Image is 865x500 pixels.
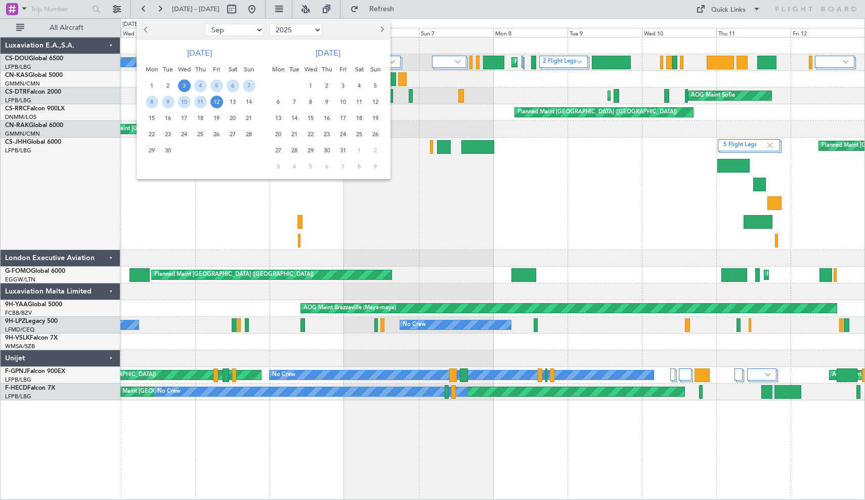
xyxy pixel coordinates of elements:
[146,79,158,92] span: 1
[144,142,160,158] div: 29-9-2025
[192,61,208,77] div: Thu
[241,61,257,77] div: Sun
[305,160,317,173] span: 5
[321,128,333,141] span: 23
[225,61,241,77] div: Sat
[353,128,366,141] span: 25
[205,24,264,36] select: Select month
[337,144,350,157] span: 31
[269,24,322,36] select: Select year
[351,61,367,77] div: Sat
[162,112,175,124] span: 16
[337,96,350,108] span: 10
[353,112,366,124] span: 18
[286,110,302,126] div: 14-10-2025
[178,112,191,124] span: 17
[319,110,335,126] div: 16-10-2025
[160,77,176,94] div: 2-9-2025
[302,77,319,94] div: 1-10-2025
[192,77,208,94] div: 4-9-2025
[351,94,367,110] div: 11-10-2025
[176,77,192,94] div: 3-9-2025
[210,79,223,92] span: 5
[367,126,383,142] div: 26-10-2025
[272,160,285,173] span: 3
[337,79,350,92] span: 3
[288,144,301,157] span: 28
[146,128,158,141] span: 22
[194,96,207,108] span: 11
[302,94,319,110] div: 8-10-2025
[376,22,387,38] button: Next month
[144,61,160,77] div: Mon
[353,79,366,92] span: 4
[208,110,225,126] div: 19-9-2025
[270,158,286,175] div: 3-11-2025
[335,126,351,142] div: 24-10-2025
[144,94,160,110] div: 8-9-2025
[270,126,286,142] div: 20-10-2025
[305,112,317,124] span: 15
[302,110,319,126] div: 15-10-2025
[146,96,158,108] span: 8
[286,126,302,142] div: 21-10-2025
[367,94,383,110] div: 12-10-2025
[141,22,152,38] button: Previous month
[270,110,286,126] div: 13-10-2025
[227,96,239,108] span: 13
[210,112,223,124] span: 19
[302,126,319,142] div: 22-10-2025
[194,128,207,141] span: 25
[146,144,158,157] span: 29
[270,61,286,77] div: Mon
[225,110,241,126] div: 20-9-2025
[319,142,335,158] div: 30-10-2025
[178,79,191,92] span: 3
[351,126,367,142] div: 25-10-2025
[272,128,285,141] span: 20
[225,126,241,142] div: 27-9-2025
[272,144,285,157] span: 27
[288,96,301,108] span: 7
[321,79,333,92] span: 2
[351,142,367,158] div: 1-11-2025
[162,128,175,141] span: 23
[302,142,319,158] div: 29-10-2025
[160,126,176,142] div: 23-9-2025
[302,158,319,175] div: 5-11-2025
[305,128,317,141] span: 22
[335,142,351,158] div: 31-10-2025
[321,112,333,124] span: 16
[144,110,160,126] div: 15-9-2025
[319,126,335,142] div: 23-10-2025
[367,142,383,158] div: 2-11-2025
[176,126,192,142] div: 24-9-2025
[178,96,191,108] span: 10
[321,96,333,108] span: 9
[319,158,335,175] div: 6-11-2025
[367,61,383,77] div: Sun
[241,94,257,110] div: 14-9-2025
[227,128,239,141] span: 27
[192,110,208,126] div: 18-9-2025
[337,112,350,124] span: 17
[146,112,158,124] span: 15
[351,158,367,175] div: 8-11-2025
[227,79,239,92] span: 6
[288,112,301,124] span: 14
[353,160,366,173] span: 8
[144,126,160,142] div: 22-9-2025
[321,160,333,173] span: 6
[286,94,302,110] div: 7-10-2025
[353,96,366,108] span: 11
[243,112,255,124] span: 21
[369,79,382,92] span: 5
[369,96,382,108] span: 12
[335,77,351,94] div: 3-10-2025
[241,77,257,94] div: 7-9-2025
[162,144,175,157] span: 30
[270,94,286,110] div: 6-10-2025
[160,94,176,110] div: 9-9-2025
[208,77,225,94] div: 5-9-2025
[227,112,239,124] span: 20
